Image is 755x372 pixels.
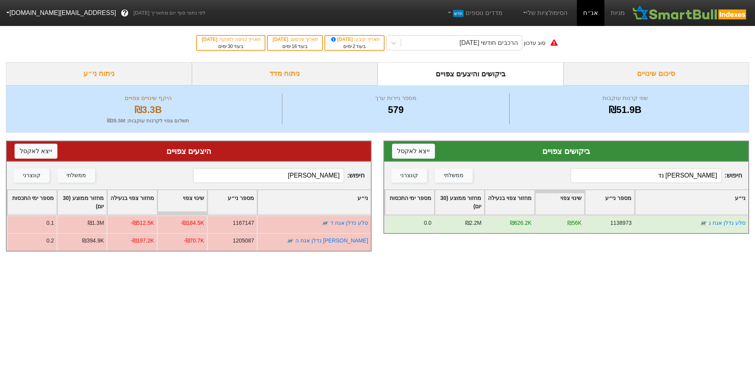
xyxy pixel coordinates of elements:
[82,237,104,245] div: ₪394.9K
[518,5,571,21] a: הסימולציות שלי
[391,168,427,183] button: קונצרני
[510,219,532,227] div: ₪626.2K
[385,190,434,215] div: Toggle SortBy
[228,44,233,49] span: 30
[563,62,749,85] div: סיכום שינויים
[201,43,261,50] div: בעוד ימים
[15,145,363,157] div: היצעים צפויים
[193,168,365,183] span: חיפוש :
[286,237,294,245] img: tase link
[459,38,517,48] div: הרכבים חודשי [DATE]
[133,9,205,17] span: לפי נתוני סוף יום מתאריך [DATE]
[435,190,484,215] div: Toggle SortBy
[377,62,563,85] div: ביקושים והיצעים צפויים
[435,168,473,183] button: ממשלתי
[485,190,534,215] div: Toggle SortBy
[571,168,742,183] span: חיפוש :
[184,237,204,245] div: -₪70.7K
[23,171,41,180] div: קונצרני
[158,190,207,215] div: Toggle SortBy
[233,219,254,227] div: 1167147
[15,144,57,159] button: ייצא לאקסל
[610,219,632,227] div: 1138973
[46,219,54,227] div: 0.1
[46,237,54,245] div: 0.2
[631,5,749,21] img: SmartBull
[16,117,280,125] div: תשלום צפוי לקרנות עוקבות : ₪35.5M
[392,144,435,159] button: ייצא לאקסל
[524,39,545,47] div: סוג עדכון
[424,219,431,227] div: 0.0
[295,237,368,244] a: [PERSON_NAME] נדלן אגח ה
[443,5,506,21] a: מדדים נוספיםחדש
[567,219,582,227] div: ₪56K
[272,43,318,50] div: בעוד ימים
[329,36,380,43] div: תאריך קובע :
[292,44,297,49] span: 16
[273,37,289,42] span: [DATE]
[57,168,95,183] button: ממשלתי
[14,168,50,183] button: קונצרני
[66,171,86,180] div: ממשלתי
[16,103,280,117] div: ₪3.3B
[330,37,354,42] span: [DATE]
[353,44,355,49] span: 2
[512,94,739,103] div: שווי קרנות עוקבות
[465,219,482,227] div: ₪2.2M
[192,62,378,85] div: ניתוח מדד
[123,8,127,19] span: ?
[7,190,57,215] div: Toggle SortBy
[635,190,748,215] div: Toggle SortBy
[392,145,740,157] div: ביקושים צפויים
[512,103,739,117] div: ₪51.9B
[453,10,464,17] span: חדש
[700,219,707,227] img: tase link
[202,37,219,42] span: [DATE]
[571,168,722,183] input: 186 רשומות...
[709,220,746,226] a: סלע נדלן אגח ג
[201,36,261,43] div: תאריך כניסה לתוקף :
[233,237,254,245] div: 1205087
[272,36,318,43] div: תאריך פרסום :
[535,190,584,215] div: Toggle SortBy
[16,94,280,103] div: היקף שינויים צפויים
[180,219,204,227] div: -₪184.5K
[6,62,192,85] div: ניתוח ני״ע
[57,190,107,215] div: Toggle SortBy
[284,103,507,117] div: 579
[444,171,464,180] div: ממשלתי
[321,219,329,227] img: tase link
[193,168,344,183] input: 393 רשומות...
[107,190,157,215] div: Toggle SortBy
[284,94,507,103] div: מספר ניירות ערך
[400,171,418,180] div: קונצרני
[208,190,257,215] div: Toggle SortBy
[258,190,371,215] div: Toggle SortBy
[88,219,104,227] div: ₪1.3M
[330,220,368,226] a: סלע נדלן אגח ד
[131,219,154,227] div: -₪512.5K
[131,237,154,245] div: -₪197.2K
[585,190,634,215] div: Toggle SortBy
[329,43,380,50] div: בעוד ימים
